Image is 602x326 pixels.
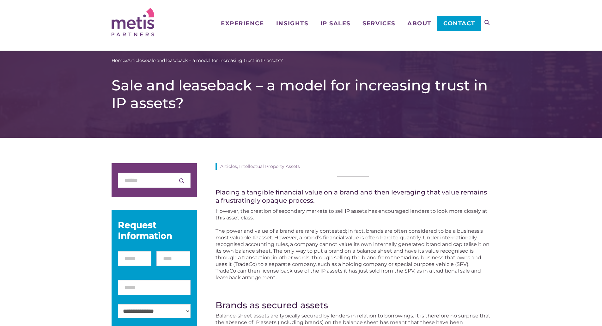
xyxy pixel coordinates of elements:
[407,21,431,26] span: About
[112,8,154,36] img: Metis Partners
[362,21,395,26] span: Services
[112,77,491,112] h1: Sale and leaseback – a model for increasing trust in IP assets?
[276,21,308,26] span: Insights
[437,16,481,31] a: Contact
[112,57,125,64] a: Home
[127,57,144,64] a: Articles
[221,21,264,26] span: Experience
[443,21,475,26] span: Contact
[320,21,350,26] span: IP Sales
[146,57,283,64] span: Sale and leaseback – a model for increasing trust in IP assets?
[112,57,283,64] span: » »
[216,300,490,311] h3: Brands as secured assets
[216,188,490,205] h4: Placing a tangible financial value on a brand and then leveraging that value remains a frustratin...
[118,219,191,241] div: Request Information
[216,208,490,221] p: However, the creation of secondary markets to sell IP assets has encouraged lenders to look more ...
[216,228,490,281] p: The power and value of a brand are rarely contested; in fact, brands are often considered to be a...
[216,163,490,170] div: Articles, Intellectual Property Assets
